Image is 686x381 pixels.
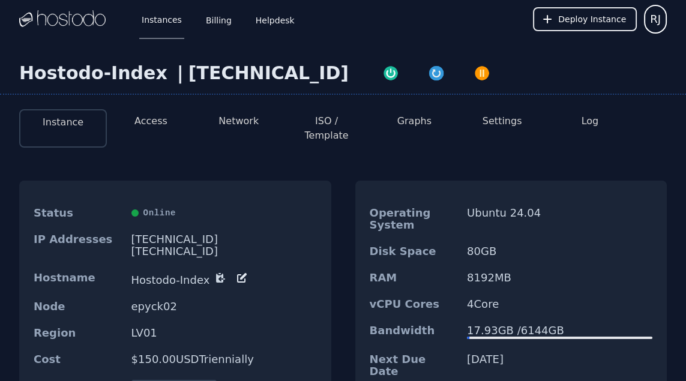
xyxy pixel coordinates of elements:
[131,327,317,339] dd: LV01
[370,207,458,231] dt: Operating System
[467,207,652,231] dd: Ubuntu 24.04
[368,62,414,82] button: Power On
[19,62,172,84] div: Hostodo-Index
[467,272,652,284] dd: 8192 MB
[582,114,599,128] button: Log
[34,233,122,257] dt: IP Addresses
[474,65,490,82] img: Power Off
[131,272,317,286] dd: Hostodo-Index
[292,114,361,143] button: ISO / Template
[467,298,652,310] dd: 4 Core
[131,245,317,257] div: [TECHNICAL_ID]
[34,301,122,313] dt: Node
[34,207,122,219] dt: Status
[370,245,458,257] dt: Disk Space
[467,353,652,377] dd: [DATE]
[483,114,522,128] button: Settings
[650,11,661,28] span: RJ
[370,325,458,339] dt: Bandwidth
[414,62,459,82] button: Restart
[172,62,188,84] div: |
[131,353,317,365] dd: $ 150.00 USD Triennially
[19,10,106,28] img: Logo
[459,62,505,82] button: Power Off
[131,233,317,245] div: [TECHNICAL_ID]
[370,353,458,377] dt: Next Due Date
[397,114,432,128] button: Graphs
[467,245,652,257] dd: 80 GB
[34,353,122,365] dt: Cost
[131,301,317,313] dd: epyck02
[370,272,458,284] dt: RAM
[467,325,652,337] div: 17.93 GB / 6144 GB
[34,272,122,286] dt: Hostname
[644,5,667,34] button: User menu
[428,65,445,82] img: Restart
[218,114,259,128] button: Network
[131,207,317,219] div: Online
[558,13,626,25] span: Deploy Instance
[533,7,637,31] button: Deploy Instance
[34,327,122,339] dt: Region
[370,298,458,310] dt: vCPU Cores
[43,115,83,130] button: Instance
[382,65,399,82] img: Power On
[188,62,349,84] div: [TECHNICAL_ID]
[134,114,167,128] button: Access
